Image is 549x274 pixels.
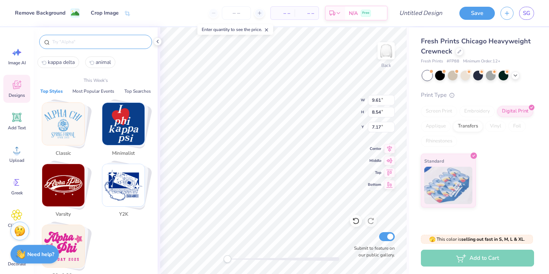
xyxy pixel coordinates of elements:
[37,164,94,221] button: Stack Card Button Varsity
[459,7,495,20] button: Save
[97,164,154,221] button: Stack Card Button Y2K
[381,62,391,69] div: Back
[368,158,381,164] span: Middle
[222,6,251,20] input: – –
[96,59,111,66] span: animal
[42,164,84,206] img: Varsity
[429,236,435,243] span: 🫣
[368,182,381,188] span: Bottom
[51,150,75,157] span: Classic
[70,87,117,95] button: Most Popular Events
[8,261,26,267] span: Decorate
[497,106,533,117] div: Digital Print
[15,9,65,17] div: Remove Background
[485,121,506,132] div: Vinyl
[508,121,526,132] div: Foil
[102,103,145,145] img: Minimalist
[8,60,26,66] span: Image AI
[350,245,395,258] label: Submit to feature on our public gallery.
[111,150,136,157] span: Minimalist
[421,37,531,56] span: Fresh Prints Chicago Heavyweight Crewneck
[362,10,369,16] span: Free
[42,103,84,145] img: Classic
[4,222,29,234] span: Clipart & logos
[37,56,79,68] button: kappa delta0
[459,106,495,117] div: Embroidery
[198,24,273,35] div: Enter quantity to see the price.
[42,225,84,267] img: 80s & 90s
[91,9,119,17] div: Crop Image
[84,77,108,84] p: This Week's
[368,170,381,176] span: Top
[421,91,534,99] div: Print Type
[429,236,525,243] span: This color is .
[368,146,381,152] span: Center
[379,43,394,58] img: Back
[424,157,444,165] span: Standard
[523,9,530,18] span: SG
[8,125,26,131] span: Add Text
[27,251,54,258] strong: Need help?
[519,7,534,20] a: SG
[51,211,75,218] span: Varsity
[299,9,314,17] span: – –
[97,102,154,160] button: Stack Card Button Minimalist
[463,58,500,65] span: Minimum Order: 12 +
[52,38,147,46] input: Try "Alpha"
[102,164,145,206] img: Y2K
[38,87,65,95] button: Top Styles
[393,6,448,21] input: Untitled Design
[11,190,23,196] span: Greek
[424,167,472,204] img: Standard
[224,255,231,263] div: Accessibility label
[37,102,94,160] button: Stack Card Button Classic
[421,121,451,132] div: Applique
[421,58,443,65] span: Fresh Prints
[9,92,25,98] span: Designs
[9,157,24,163] span: Upload
[349,9,358,17] span: N/A
[275,9,290,17] span: – –
[122,87,153,95] button: Top Searches
[447,58,459,65] span: # FP88
[85,56,115,68] button: animal1
[461,236,524,242] strong: selling out fast in S, M, L & XL
[421,136,457,147] div: Rhinestones
[453,121,483,132] div: Transfers
[421,106,457,117] div: Screen Print
[48,59,75,66] span: kappa delta
[111,211,136,218] span: Y2K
